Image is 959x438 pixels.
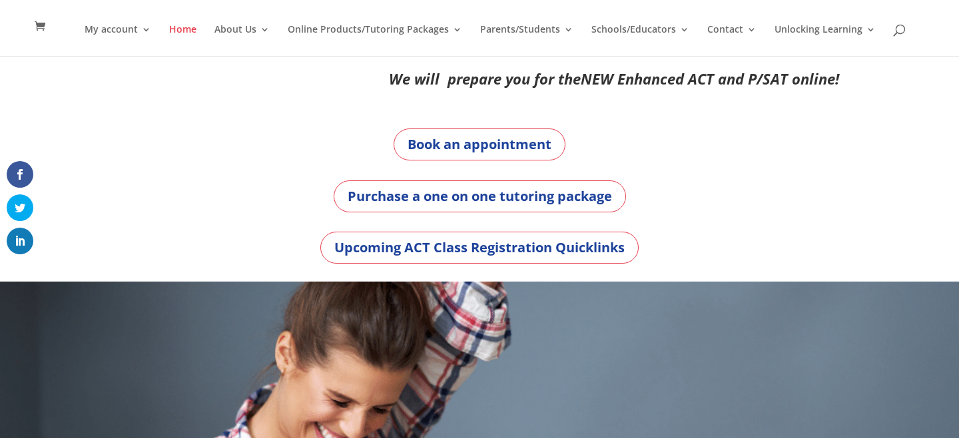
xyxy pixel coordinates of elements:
[581,69,839,89] em: NEW Enhanced ACT and P/SAT online!
[394,128,565,160] a: Book an appointment
[389,69,581,89] em: We will prepare you for the
[480,25,573,56] a: Parents/Students
[85,25,151,56] a: My account
[214,25,270,56] a: About Us
[334,180,626,212] a: Purchase a one on one tutoring package
[288,25,462,56] a: Online Products/Tutoring Packages
[707,25,757,56] a: Contact
[775,25,876,56] a: Unlocking Learning
[169,25,196,56] a: Home
[591,25,689,56] a: Schools/Educators
[320,232,639,264] a: Upcoming ACT Class Registration Quicklinks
